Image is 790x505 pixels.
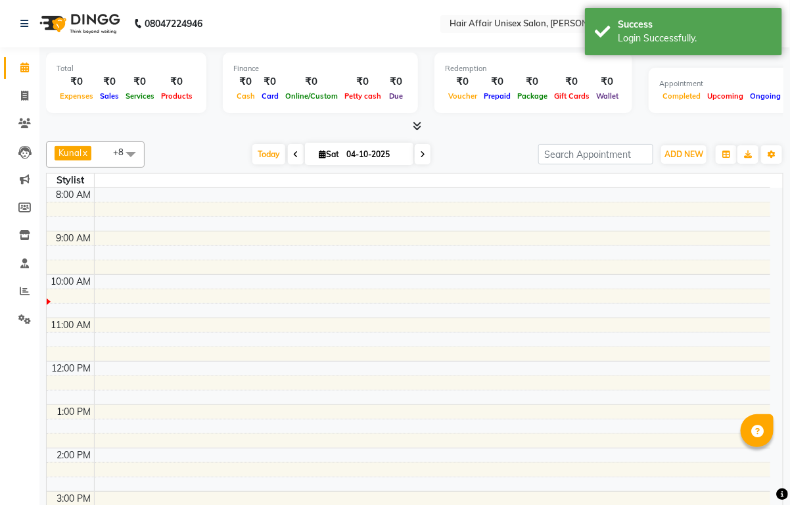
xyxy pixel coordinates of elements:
[661,145,707,164] button: ADD NEW
[113,147,133,157] span: +8
[258,91,282,101] span: Card
[57,91,97,101] span: Expenses
[480,74,514,89] div: ₹0
[384,74,407,89] div: ₹0
[49,275,94,289] div: 10:00 AM
[58,147,81,158] span: Kunal
[618,18,772,32] div: Success
[57,63,196,74] div: Total
[252,144,285,164] span: Today
[593,91,622,101] span: Wallet
[341,91,384,101] span: Petty cash
[34,5,124,42] img: logo
[54,231,94,245] div: 9:00 AM
[618,32,772,45] div: Login Successfully.
[282,74,341,89] div: ₹0
[593,74,622,89] div: ₹0
[514,91,551,101] span: Package
[704,91,747,101] span: Upcoming
[342,145,408,164] input: 2025-10-04
[551,91,593,101] span: Gift Cards
[158,91,196,101] span: Products
[480,91,514,101] span: Prepaid
[158,74,196,89] div: ₹0
[55,405,94,419] div: 1:00 PM
[233,74,258,89] div: ₹0
[445,63,622,74] div: Redemption
[81,147,87,158] a: x
[747,91,784,101] span: Ongoing
[145,5,202,42] b: 08047224946
[233,63,407,74] div: Finance
[315,149,342,159] span: Sat
[659,91,704,101] span: Completed
[233,91,258,101] span: Cash
[514,74,551,89] div: ₹0
[97,74,122,89] div: ₹0
[551,74,593,89] div: ₹0
[54,188,94,202] div: 8:00 AM
[122,74,158,89] div: ₹0
[538,144,653,164] input: Search Appointment
[664,149,703,159] span: ADD NEW
[49,362,94,375] div: 12:00 PM
[386,91,406,101] span: Due
[49,318,94,332] div: 11:00 AM
[282,91,341,101] span: Online/Custom
[55,448,94,462] div: 2:00 PM
[122,91,158,101] span: Services
[57,74,97,89] div: ₹0
[47,174,94,187] div: Stylist
[97,91,122,101] span: Sales
[445,74,480,89] div: ₹0
[341,74,384,89] div: ₹0
[445,91,480,101] span: Voucher
[258,74,282,89] div: ₹0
